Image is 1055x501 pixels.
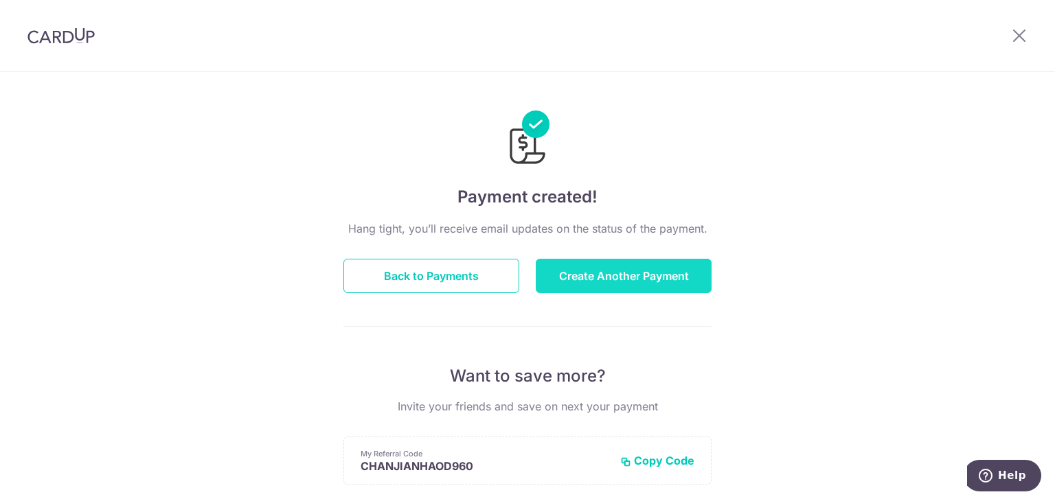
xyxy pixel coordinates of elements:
button: Create Another Payment [536,259,712,293]
p: Invite your friends and save on next your payment [343,398,712,415]
img: CardUp [27,27,95,44]
p: My Referral Code [361,448,609,459]
button: Back to Payments [343,259,519,293]
button: Copy Code [620,454,694,467]
h4: Payment created! [343,185,712,209]
iframe: Opens a widget where you can find more information [967,460,1041,494]
p: Hang tight, you’ll receive email updates on the status of the payment. [343,220,712,237]
p: CHANJIANHAOD960 [361,459,609,473]
p: Want to save more? [343,365,712,387]
img: Payments [506,110,549,168]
